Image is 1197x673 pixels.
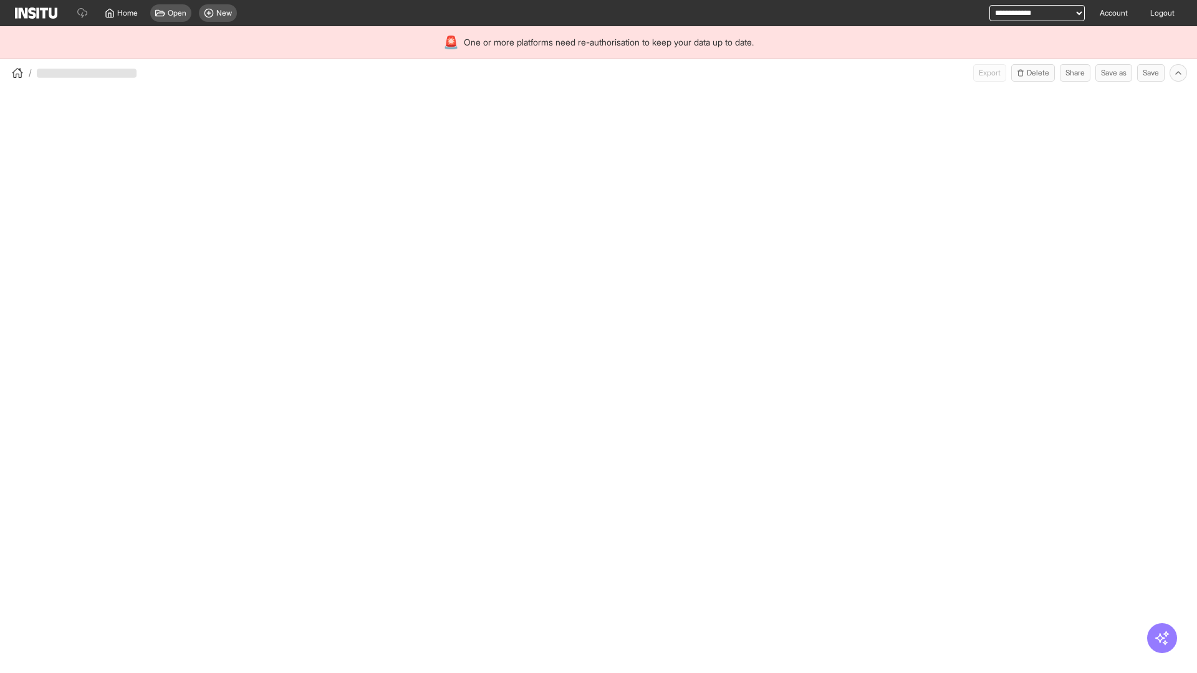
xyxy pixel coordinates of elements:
[1095,64,1132,82] button: Save as
[15,7,57,19] img: Logo
[464,36,754,49] span: One or more platforms need re-authorisation to keep your data up to date.
[117,8,138,18] span: Home
[1011,64,1055,82] button: Delete
[1137,64,1165,82] button: Save
[10,65,32,80] button: /
[216,8,232,18] span: New
[443,34,459,51] div: 🚨
[973,64,1006,82] span: Can currently only export from Insights reports.
[168,8,186,18] span: Open
[29,67,32,79] span: /
[1060,64,1090,82] button: Share
[973,64,1006,82] button: Export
